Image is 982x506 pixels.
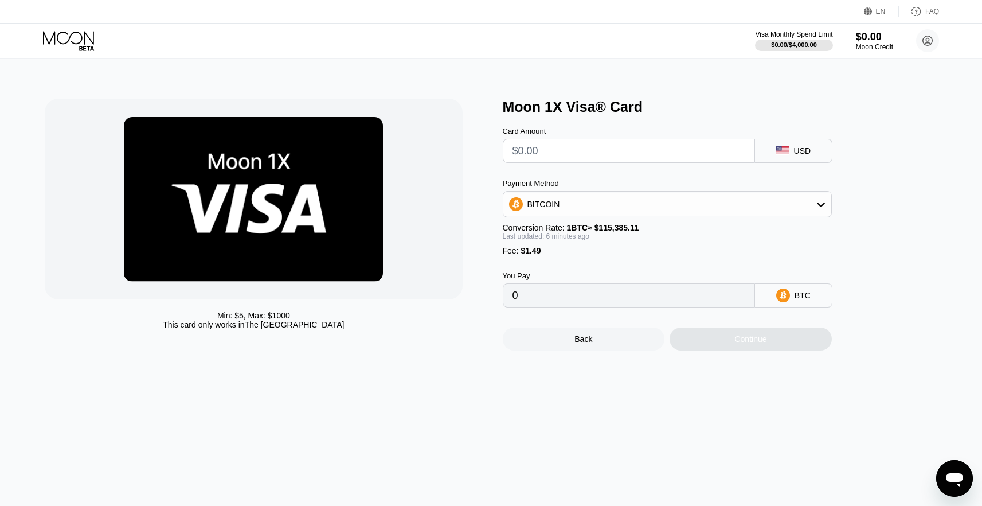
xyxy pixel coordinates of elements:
[876,7,886,15] div: EN
[925,7,939,15] div: FAQ
[512,139,745,162] input: $0.00
[503,179,832,188] div: Payment Method
[899,6,939,17] div: FAQ
[503,193,831,216] div: BITCOIN
[503,328,665,351] div: Back
[856,31,893,43] div: $0.00
[755,30,832,38] div: Visa Monthly Spend Limit
[567,223,639,232] span: 1 BTC ≈ $115,385.11
[503,232,832,240] div: Last updated: 6 minutes ago
[503,99,949,115] div: Moon 1X Visa® Card
[771,41,817,48] div: $0.00 / $4,000.00
[503,246,832,255] div: Fee :
[503,127,755,135] div: Card Amount
[521,246,541,255] span: $1.49
[755,30,832,51] div: Visa Monthly Spend Limit$0.00/$4,000.00
[936,460,973,497] iframe: Button to launch messaging window
[527,200,560,209] div: BITCOIN
[503,271,755,280] div: You Pay
[856,43,893,51] div: Moon Credit
[574,334,592,344] div: Back
[503,223,832,232] div: Conversion Rate:
[217,311,290,320] div: Min: $ 5 , Max: $ 1000
[864,6,899,17] div: EN
[795,291,811,300] div: BTC
[856,31,893,51] div: $0.00Moon Credit
[163,320,344,329] div: This card only works in The [GEOGRAPHIC_DATA]
[794,146,811,155] div: USD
